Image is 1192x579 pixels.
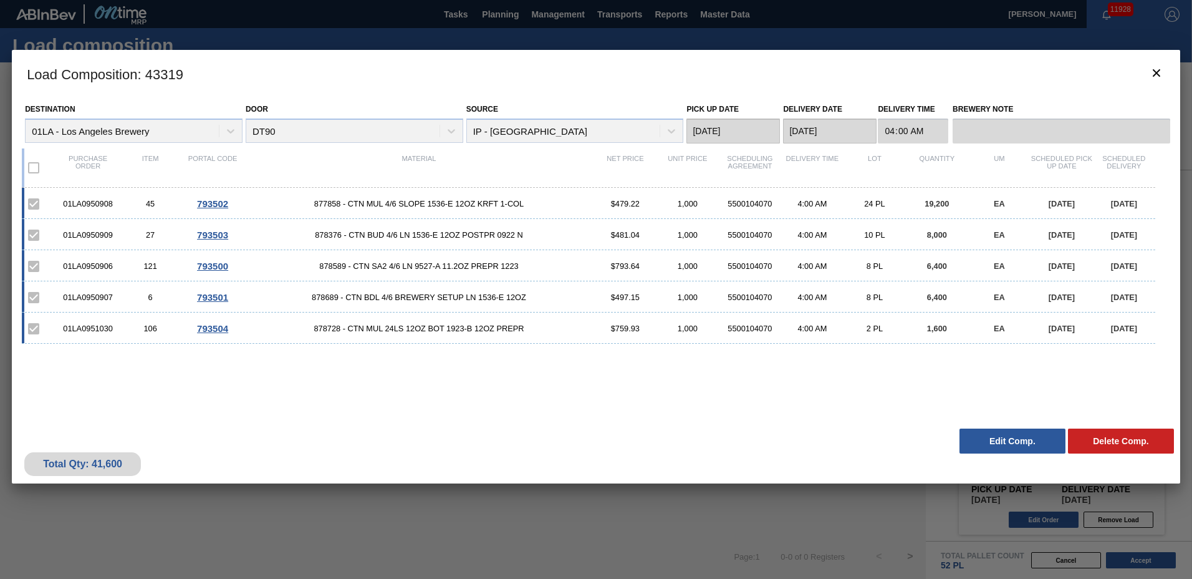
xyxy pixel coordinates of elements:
[244,261,594,271] span: 878589 - CTN SA2 4/6 LN 9527-A 11.2OZ PREPR 1223
[244,155,594,181] div: Material
[781,230,844,240] div: 4:00 AM
[466,105,498,114] label: Source
[1031,155,1093,181] div: Scheduled Pick up Date
[1049,199,1075,208] span: [DATE]
[994,199,1005,208] span: EA
[594,230,656,240] div: $481.04
[656,293,719,302] div: 1,000
[1049,293,1075,302] span: [DATE]
[57,155,119,181] div: Purchase order
[781,324,844,333] div: 4:00 AM
[57,324,119,333] div: 01LA0951030
[844,324,906,333] div: 2 PL
[719,324,781,333] div: 5500104070
[1111,324,1137,333] span: [DATE]
[656,324,719,333] div: 1,000
[25,105,75,114] label: Destination
[927,261,947,271] span: 6,400
[781,199,844,208] div: 4:00 AM
[925,199,949,208] span: 19,200
[844,199,906,208] div: 24 PL
[994,261,1005,271] span: EA
[781,155,844,181] div: Delivery Time
[119,155,181,181] div: Item
[57,261,119,271] div: 01LA0950906
[244,293,594,302] span: 878689 - CTN BDL 4/6 BREWERY SETUP LN 1536-E 12OZ
[994,230,1005,240] span: EA
[57,293,119,302] div: 01LA0950907
[181,230,244,240] div: Go to Order
[656,230,719,240] div: 1,000
[994,293,1005,302] span: EA
[968,155,1031,181] div: UM
[119,230,181,240] div: 27
[1049,230,1075,240] span: [DATE]
[906,155,968,181] div: Quantity
[197,230,228,240] span: 793503
[686,105,739,114] label: Pick up Date
[594,199,656,208] div: $479.22
[719,293,781,302] div: 5500104070
[781,261,844,271] div: 4:00 AM
[1111,230,1137,240] span: [DATE]
[244,199,594,208] span: 877858 - CTN MUL 4/6 SLOPE 1536-E 12OZ KRFT 1-COL
[119,199,181,208] div: 45
[719,199,781,208] div: 5500104070
[246,105,268,114] label: Door
[1049,261,1075,271] span: [DATE]
[197,323,228,334] span: 793504
[119,261,181,271] div: 121
[656,199,719,208] div: 1,000
[594,155,656,181] div: Net Price
[57,199,119,208] div: 01LA0950908
[719,230,781,240] div: 5500104070
[1049,324,1075,333] span: [DATE]
[197,292,228,303] span: 793501
[953,100,1170,119] label: Brewery Note
[719,155,781,181] div: Scheduling Agreement
[844,261,906,271] div: 8 PL
[181,323,244,334] div: Go to Order
[844,293,906,302] div: 8 PL
[594,261,656,271] div: $793.64
[927,230,947,240] span: 8,000
[878,100,948,119] label: Delivery Time
[181,155,244,181] div: Portal code
[594,324,656,333] div: $759.93
[181,292,244,303] div: Go to Order
[119,324,181,333] div: 106
[927,293,947,302] span: 6,400
[244,324,594,333] span: 878728 - CTN MUL 24LS 12OZ BOT 1923-B 12OZ PREPR
[181,198,244,209] div: Go to Order
[181,261,244,271] div: Go to Order
[34,459,132,470] div: Total Qty: 41,600
[783,119,877,144] input: mm/dd/yyyy
[994,324,1005,333] span: EA
[197,198,228,209] span: 793502
[57,230,119,240] div: 01LA0950909
[927,324,947,333] span: 1,600
[783,105,842,114] label: Delivery Date
[959,429,1065,454] button: Edit Comp.
[844,155,906,181] div: Lot
[197,261,228,271] span: 793500
[781,293,844,302] div: 4:00 AM
[594,293,656,302] div: $497.15
[12,50,1180,97] h3: Load Composition : 43319
[719,261,781,271] div: 5500104070
[1111,261,1137,271] span: [DATE]
[1111,199,1137,208] span: [DATE]
[656,261,719,271] div: 1,000
[244,230,594,240] span: 878376 - CTN BUD 4/6 LN 1536-E 12OZ POSTPR 0922 N
[1093,155,1155,181] div: Scheduled Delivery
[1111,293,1137,302] span: [DATE]
[119,293,181,302] div: 6
[656,155,719,181] div: Unit Price
[686,119,780,144] input: mm/dd/yyyy
[1068,429,1174,454] button: Delete Comp.
[844,230,906,240] div: 10 PL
